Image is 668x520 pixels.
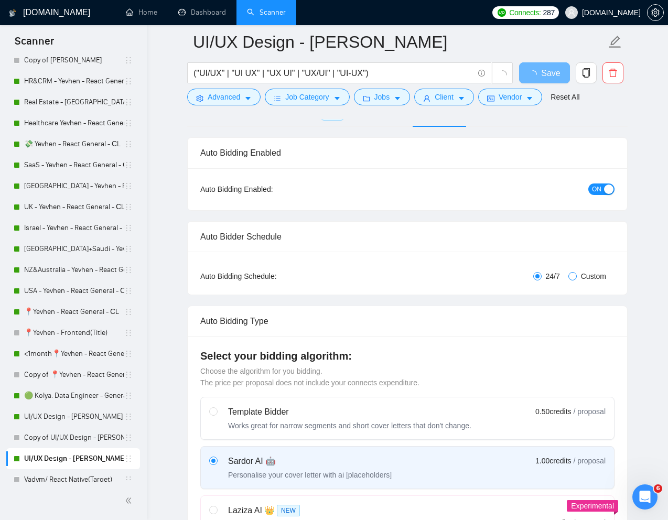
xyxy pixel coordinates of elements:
a: setting [647,8,664,17]
span: Choose the algorithm for you bidding. The price per proposal does not include your connects expen... [200,367,419,387]
div: Auto Bidding Type [200,306,615,336]
iframe: Intercom live chat [632,484,658,510]
span: 0.50 credits [535,406,571,417]
a: searchScanner [247,8,286,17]
li: Healthcare Yevhen - React General - СL [6,113,140,134]
button: folderJobscaret-down [354,89,411,105]
span: holder [124,329,133,337]
span: caret-down [526,94,533,102]
li: Copy of Yevhen - Swift [6,50,140,71]
span: bars [274,94,281,102]
li: 📍Yevhen - Frontend(Title) [6,322,140,343]
li: 🟢 Kolya. Data Engineer - General [6,385,140,406]
span: setting [196,94,203,102]
span: copy [576,68,596,78]
li: UI/UX Design - Mariana Derevianko [6,406,140,427]
a: 💸 Yevhen - React General - СL [24,134,124,155]
span: 6 [654,484,662,493]
a: 🟢 Kolya. Data Engineer - General [24,385,124,406]
a: [GEOGRAPHIC_DATA] - Yevhen - React General - СL [24,176,124,197]
a: dashboardDashboard [178,8,226,17]
li: UK - Yevhen - React General - СL [6,197,140,218]
span: Connects: [509,7,541,18]
span: Advanced [208,91,240,103]
span: loading [498,70,507,80]
a: Israel - Yevhen - React General - СL [24,218,124,239]
span: Save [541,67,560,80]
span: 287 [543,7,555,18]
span: holder [124,119,133,127]
span: holder [124,266,133,274]
div: Auto Bidding Schedule: [200,270,338,282]
span: 1.00 credits [535,455,571,467]
span: ON [592,183,601,195]
span: holder [124,245,133,253]
h4: Select your bidding algorithm: [200,349,615,363]
li: 📍Yevhen - React General - СL [6,301,140,322]
a: 📍Yevhen - React General - СL [24,301,124,322]
span: holder [124,434,133,442]
a: Healthcare Yevhen - React General - СL [24,113,124,134]
a: 📍Yevhen - Frontend(Title) [24,322,124,343]
div: Laziza AI [228,504,490,517]
span: user [423,94,430,102]
span: holder [124,203,133,211]
a: SaaS - Yevhen - React General - СL [24,155,124,176]
input: Scanner name... [193,29,606,55]
span: holder [124,98,133,106]
input: Search Freelance Jobs... [193,67,473,80]
div: Auto Bidder Schedule [200,222,615,252]
li: UAE+Saudi - Yevhen - React General - СL [6,239,140,259]
li: Copy of 📍Yevhen - React General - СL [6,364,140,385]
span: holder [124,413,133,421]
span: holder [124,308,133,316]
span: caret-down [333,94,341,102]
button: barsJob Categorycaret-down [265,89,349,105]
span: holder [124,392,133,400]
button: idcardVendorcaret-down [478,89,542,105]
li: Vadym/ React Native(Target) [6,469,140,490]
span: / proposal [574,456,606,466]
a: NZ&Australia - Yevhen - React General - СL [24,259,124,280]
a: HR&CRM - Yevhen - React General - СL [24,71,124,92]
span: delete [603,68,623,78]
button: userClientcaret-down [414,89,474,105]
span: Experimental [571,502,614,510]
img: upwork-logo.png [498,8,506,17]
span: holder [124,161,133,169]
li: SaaS - Yevhen - React General - СL [6,155,140,176]
li: Real Estate - Yevhen - React General - СL [6,92,140,113]
span: holder [124,140,133,148]
div: Sardor AI 🤖 [228,455,392,468]
span: holder [124,475,133,484]
div: Auto Bidding Enabled: [200,183,338,195]
div: Works great for narrow segments and short cover letters that don't change. [228,420,471,431]
span: NEW [277,505,300,516]
span: 24/7 [542,270,564,282]
span: Client [435,91,454,103]
a: Copy of 📍Yevhen - React General - СL [24,364,124,385]
span: caret-down [458,94,465,102]
span: holder [124,287,133,295]
span: Scanner [6,34,62,56]
button: delete [602,62,623,83]
span: Custom [577,270,610,282]
span: double-left [125,495,135,506]
a: Reset All [551,91,579,103]
span: caret-down [244,94,252,102]
span: Vendor [499,91,522,103]
span: holder [124,224,133,232]
div: Auto Bidding Enabled [200,138,615,168]
button: setting [647,4,664,21]
span: 👑 [264,504,275,517]
span: holder [124,371,133,379]
a: homeHome [126,8,157,17]
button: Save [519,62,570,83]
span: holder [124,454,133,463]
li: HR&CRM - Yevhen - React General - СL [6,71,140,92]
span: edit [608,35,622,49]
span: holder [124,56,133,64]
span: Job Category [285,91,329,103]
span: setting [648,8,663,17]
span: holder [124,77,133,85]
